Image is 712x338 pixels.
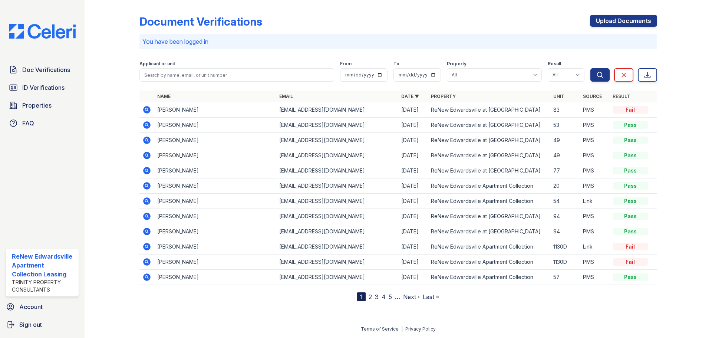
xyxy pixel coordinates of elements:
[613,213,648,220] div: Pass
[6,98,79,113] a: Properties
[398,178,428,194] td: [DATE]
[613,273,648,281] div: Pass
[276,148,398,163] td: [EMAIL_ADDRESS][DOMAIN_NAME]
[553,93,564,99] a: Unit
[139,68,334,82] input: Search by name, email, or unit number
[401,326,403,332] div: |
[428,118,550,133] td: ReNew Edwardsville at [GEOGRAPHIC_DATA]
[398,239,428,255] td: [DATE]
[154,209,276,224] td: [PERSON_NAME]
[428,133,550,148] td: ReNew Edwardsville at [GEOGRAPHIC_DATA]
[580,239,610,255] td: Link
[154,239,276,255] td: [PERSON_NAME]
[276,209,398,224] td: [EMAIL_ADDRESS][DOMAIN_NAME]
[393,61,399,67] label: To
[12,279,76,293] div: Trinity Property Consultants
[382,293,386,301] a: 4
[613,121,648,129] div: Pass
[550,133,580,148] td: 49
[401,93,419,99] a: Date ▼
[369,293,372,301] a: 2
[428,255,550,270] td: ReNew Edwardsville Apartment Collection
[550,270,580,285] td: 57
[550,102,580,118] td: 83
[431,93,456,99] a: Property
[154,178,276,194] td: [PERSON_NAME]
[580,209,610,224] td: PMS
[154,270,276,285] td: [PERSON_NAME]
[613,152,648,159] div: Pass
[583,93,602,99] a: Source
[550,239,580,255] td: 1130D
[550,224,580,239] td: 94
[590,15,657,27] a: Upload Documents
[276,194,398,209] td: [EMAIL_ADDRESS][DOMAIN_NAME]
[19,320,42,329] span: Sign out
[550,194,580,209] td: 54
[276,178,398,194] td: [EMAIL_ADDRESS][DOMAIN_NAME]
[550,118,580,133] td: 53
[3,24,82,39] img: CE_Logo_Blue-a8612792a0a2168367f1c8372b55b34899dd931a85d93a1a3d3e32e68fde9ad4.png
[428,163,550,178] td: ReNew Edwardsville at [GEOGRAPHIC_DATA]
[276,163,398,178] td: [EMAIL_ADDRESS][DOMAIN_NAME]
[580,163,610,178] td: PMS
[142,37,654,46] p: You have been logged in
[580,102,610,118] td: PMS
[613,93,630,99] a: Result
[550,255,580,270] td: 1130D
[550,163,580,178] td: 77
[154,148,276,163] td: [PERSON_NAME]
[548,61,561,67] label: Result
[613,167,648,174] div: Pass
[580,118,610,133] td: PMS
[22,83,65,92] span: ID Verifications
[375,293,379,301] a: 3
[340,61,352,67] label: From
[154,118,276,133] td: [PERSON_NAME]
[389,293,392,301] a: 5
[276,255,398,270] td: [EMAIL_ADDRESS][DOMAIN_NAME]
[580,133,610,148] td: PMS
[154,224,276,239] td: [PERSON_NAME]
[423,293,439,301] a: Last »
[398,194,428,209] td: [DATE]
[428,224,550,239] td: ReNew Edwardsville at [GEOGRAPHIC_DATA]
[580,194,610,209] td: Link
[550,209,580,224] td: 94
[398,224,428,239] td: [DATE]
[447,61,467,67] label: Property
[154,102,276,118] td: [PERSON_NAME]
[398,118,428,133] td: [DATE]
[613,137,648,144] div: Pass
[398,255,428,270] td: [DATE]
[398,133,428,148] td: [DATE]
[154,255,276,270] td: [PERSON_NAME]
[154,163,276,178] td: [PERSON_NAME]
[19,302,43,311] span: Account
[398,102,428,118] td: [DATE]
[550,178,580,194] td: 20
[398,148,428,163] td: [DATE]
[22,101,52,110] span: Properties
[580,148,610,163] td: PMS
[3,299,82,314] a: Account
[3,317,82,332] a: Sign out
[6,116,79,131] a: FAQ
[6,80,79,95] a: ID Verifications
[276,133,398,148] td: [EMAIL_ADDRESS][DOMAIN_NAME]
[428,270,550,285] td: ReNew Edwardsville Apartment Collection
[139,15,262,28] div: Document Verifications
[398,209,428,224] td: [DATE]
[12,252,76,279] div: ReNew Edwardsville Apartment Collection Leasing
[405,326,436,332] a: Privacy Policy
[22,65,70,74] span: Doc Verifications
[154,133,276,148] td: [PERSON_NAME]
[580,224,610,239] td: PMS
[428,178,550,194] td: ReNew Edwardsville Apartment Collection
[276,270,398,285] td: [EMAIL_ADDRESS][DOMAIN_NAME]
[613,197,648,205] div: Pass
[428,148,550,163] td: ReNew Edwardsville at [GEOGRAPHIC_DATA]
[279,93,293,99] a: Email
[428,102,550,118] td: ReNew Edwardsville at [GEOGRAPHIC_DATA]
